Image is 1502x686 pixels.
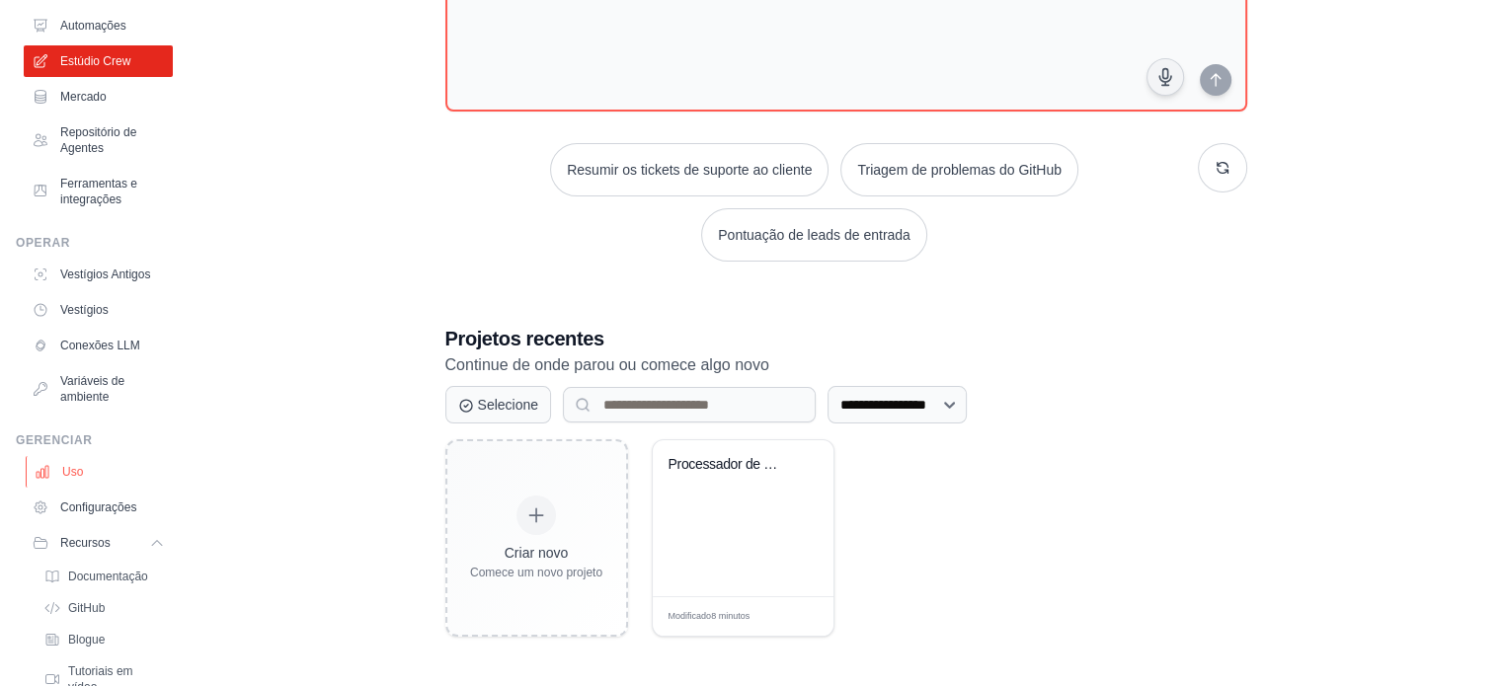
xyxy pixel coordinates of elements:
button: Receba novas sugestões [1198,143,1247,192]
iframe: Widget de bate-papo [1403,591,1502,686]
font: Recursos [60,536,111,550]
a: Blogue [36,626,173,653]
font: Ferramentas e integrações [60,177,137,206]
a: Mercado [24,81,173,113]
button: Clique para falar sobre sua ideia de automação [1146,58,1184,96]
font: Pontuação de leads de entrada [718,227,910,243]
font: Vestígios [60,303,109,317]
button: Recursos [24,527,173,559]
font: Processador de Documentos Fiscais [669,456,882,472]
a: Vestígios Antigos [24,259,173,290]
font: Continue de onde parou ou comece algo novo [445,356,769,373]
font: Vestígios Antigos [60,267,150,281]
a: Uso [26,456,175,488]
font: Estúdio Crew [60,54,130,68]
font: Mercado [60,90,107,104]
a: Variáveis ​​de ambiente [24,365,173,413]
div: Processador de Documentos Fiscais [669,456,788,474]
font: Triagem de problemas do GitHub [857,162,1061,178]
font: Conexões LLM [60,339,140,352]
font: Operar [16,236,70,250]
font: Criar novo [505,545,569,561]
a: Estúdio Crew [24,45,173,77]
font: 8 minutos [711,611,750,621]
a: Automações [24,10,173,41]
a: Repositório de Agentes [24,116,173,164]
font: Repositório de Agentes [60,125,136,155]
font: Modificado [669,611,712,621]
font: Uso [62,465,83,479]
a: Vestígios [24,294,173,326]
font: Projetos recentes [445,328,604,349]
font: Blogue [68,633,105,647]
font: Gerenciar [16,433,92,447]
font: Resumir os tickets de suporte ao cliente [567,162,812,178]
button: Pontuação de leads de entrada [701,208,927,262]
a: Documentação [36,563,173,590]
button: Triagem de problemas do GitHub [840,143,1077,196]
font: Selecione [478,397,539,413]
a: Ferramentas e integrações [24,168,173,215]
font: Configurações [60,500,136,514]
font: Documentação [68,570,148,583]
font: GitHub [68,601,105,615]
font: Automações [60,19,126,33]
a: Configurações [24,492,173,523]
font: Variáveis ​​de ambiente [60,374,124,404]
a: Conexões LLM [24,330,173,361]
font: Comece um novo projeto [470,566,602,579]
a: GitHub [36,594,173,622]
font: Editar [777,611,803,622]
button: Resumir os tickets de suporte ao cliente [550,143,829,196]
button: Selecione [445,386,552,423]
